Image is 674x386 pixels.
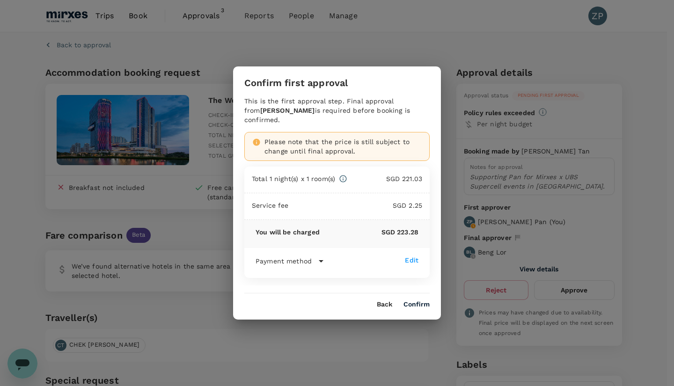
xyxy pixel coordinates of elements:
[244,96,430,124] div: This is the first approval step. Final approval from is required before booking is confirmed.
[264,137,422,156] div: Please note that the price is still subject to change until final approval.
[256,256,312,266] p: Payment method
[405,255,418,265] div: Edit
[252,201,289,210] p: Service fee
[252,174,335,183] p: Total 1 night(s) x 1 room(s)
[260,107,315,114] b: [PERSON_NAME]
[256,227,320,237] p: You will be charged
[289,201,422,210] p: SGD 2.25
[347,174,422,183] p: SGD 221.03
[244,78,348,88] h3: Confirm first approval
[403,301,430,308] button: Confirm
[320,227,418,237] p: SGD 223.28
[377,301,392,308] button: Back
